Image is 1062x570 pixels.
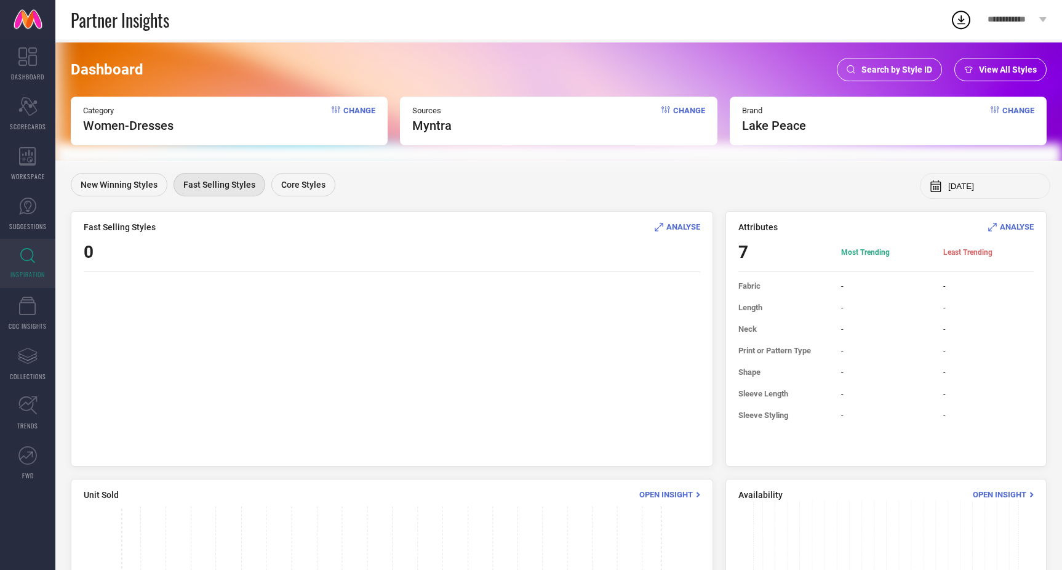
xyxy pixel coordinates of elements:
span: Attributes [738,222,778,232]
span: Sleeve Styling [738,411,829,420]
span: Core Styles [281,180,325,190]
span: Partner Insights [71,7,169,33]
span: Open Insight [639,490,693,499]
span: lake peace [742,118,806,133]
span: Open Insight [973,490,1026,499]
span: - [841,389,932,398]
span: Women-Dresses [83,118,174,133]
span: 7 [738,242,829,262]
span: - [943,411,1034,420]
span: Fast Selling Styles [84,222,156,232]
span: SUGGESTIONS [9,222,47,231]
span: Most Trending [841,247,932,257]
span: Search by Style ID [861,65,932,74]
span: - [841,346,932,355]
span: - [943,303,1034,312]
span: - [943,367,1034,377]
span: WORKSPACE [11,172,45,181]
span: CDC INSIGHTS [9,321,47,331]
span: Print or Pattern Type [738,346,829,355]
span: Sources [412,106,452,115]
span: - [841,411,932,420]
div: Analyse [655,221,700,233]
span: Brand [742,106,806,115]
span: COLLECTIONS [10,372,46,381]
span: Category [83,106,174,115]
span: DASHBOARD [11,72,44,81]
span: Fast Selling Styles [183,180,255,190]
span: FWD [22,471,34,480]
span: - [841,324,932,334]
span: View All Styles [979,65,1037,74]
span: Fabric [738,281,829,291]
div: Open download list [950,9,972,31]
span: - [841,281,932,291]
span: - [841,303,932,312]
span: TRENDS [17,421,38,430]
span: Availability [738,490,783,500]
div: Open Insight [639,489,700,500]
input: Select month [948,182,1040,191]
span: Least Trending [943,247,1034,257]
div: Analyse [988,221,1034,233]
div: Open Insight [973,489,1034,500]
span: Length [738,303,829,312]
span: Unit Sold [84,490,119,500]
span: - [841,367,932,377]
span: - [943,324,1034,334]
span: Dashboard [71,61,143,78]
span: Change [1002,106,1034,133]
span: Change [343,106,375,133]
span: ANALYSE [666,222,700,231]
span: SCORECARDS [10,122,46,131]
span: New Winning Styles [81,180,158,190]
span: 0 [84,242,94,262]
span: - [943,346,1034,355]
span: ANALYSE [1000,222,1034,231]
span: Sleeve Length [738,389,829,398]
span: Neck [738,324,829,334]
span: INSPIRATION [10,270,45,279]
span: Shape [738,367,829,377]
span: Change [673,106,705,133]
span: - [943,389,1034,398]
span: - [943,281,1034,291]
span: myntra [412,118,452,133]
